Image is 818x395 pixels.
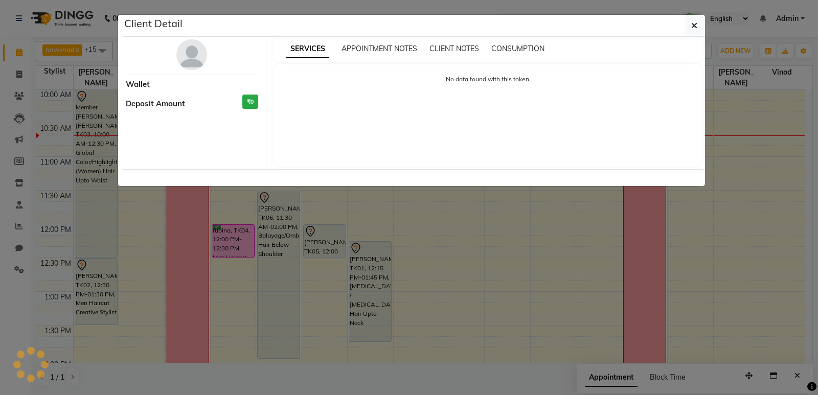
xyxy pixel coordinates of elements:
h5: Client Detail [124,16,183,31]
span: APPOINTMENT NOTES [342,44,417,53]
span: CLIENT NOTES [429,44,479,53]
span: Deposit Amount [126,98,185,110]
h3: ₹0 [242,95,258,109]
span: Wallet [126,79,150,90]
img: avatar [176,39,207,70]
span: SERVICES [286,40,329,58]
p: No data found with this token. [284,75,693,84]
span: CONSUMPTION [491,44,544,53]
